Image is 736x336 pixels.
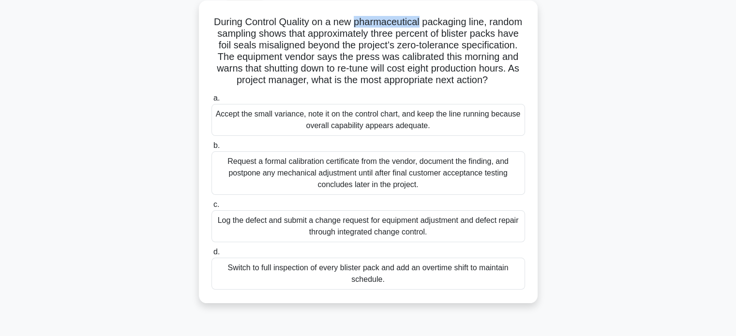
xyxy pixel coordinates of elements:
span: d. [213,248,220,256]
span: a. [213,94,220,102]
span: c. [213,200,219,208]
h5: During Control Quality on a new pharmaceutical packaging line, random sampling shows that approxi... [210,16,526,87]
span: b. [213,141,220,149]
div: Switch to full inspection of every blister pack and add an overtime shift to maintain schedule. [211,258,525,290]
div: Request a formal calibration certificate from the vendor, document the finding, and postpone any ... [211,151,525,195]
div: Log the defect and submit a change request for equipment adjustment and defect repair through int... [211,210,525,242]
div: Accept the small variance, note it on the control chart, and keep the line running because overal... [211,104,525,136]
